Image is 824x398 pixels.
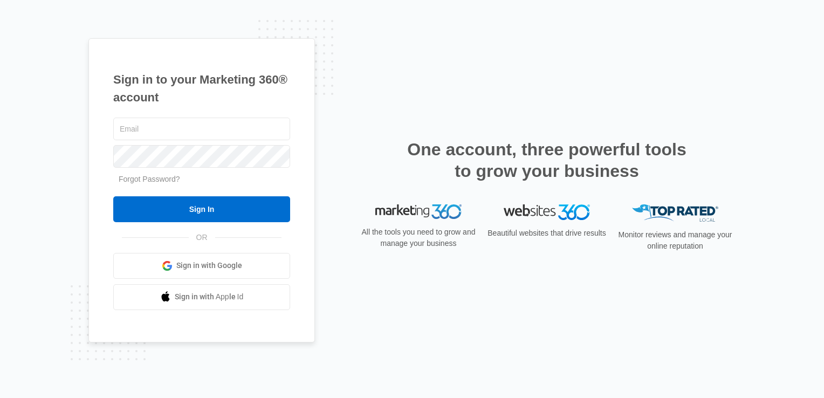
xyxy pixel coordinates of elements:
[113,118,290,140] input: Email
[189,232,215,243] span: OR
[504,204,590,220] img: Websites 360
[113,196,290,222] input: Sign In
[632,204,718,222] img: Top Rated Local
[375,204,462,219] img: Marketing 360
[486,228,607,239] p: Beautiful websites that drive results
[113,284,290,310] a: Sign in with Apple Id
[615,229,736,252] p: Monitor reviews and manage your online reputation
[113,71,290,106] h1: Sign in to your Marketing 360® account
[119,175,180,183] a: Forgot Password?
[176,260,242,271] span: Sign in with Google
[358,227,479,249] p: All the tools you need to grow and manage your business
[404,139,690,182] h2: One account, three powerful tools to grow your business
[113,253,290,279] a: Sign in with Google
[175,291,244,303] span: Sign in with Apple Id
